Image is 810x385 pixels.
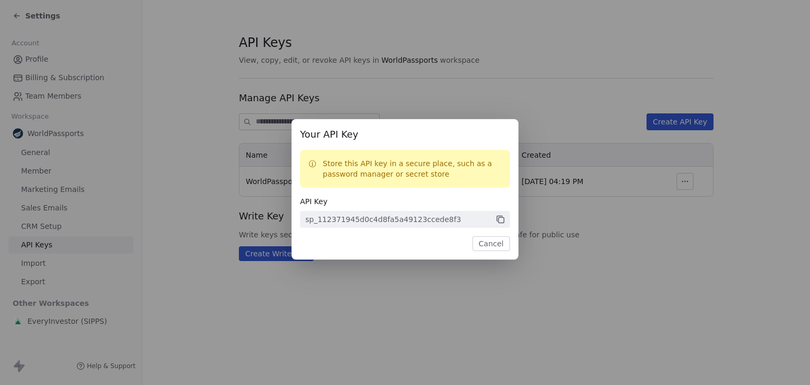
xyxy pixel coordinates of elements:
span: Your API Key [300,128,510,141]
div: sp_112371945d0c4d8fa5a49123ccede8f3 [305,214,461,225]
button: Cancel [472,236,510,251]
span: API Key [300,196,510,207]
p: Store this API key in a secure place, such as a password manager or secret store [323,158,502,179]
